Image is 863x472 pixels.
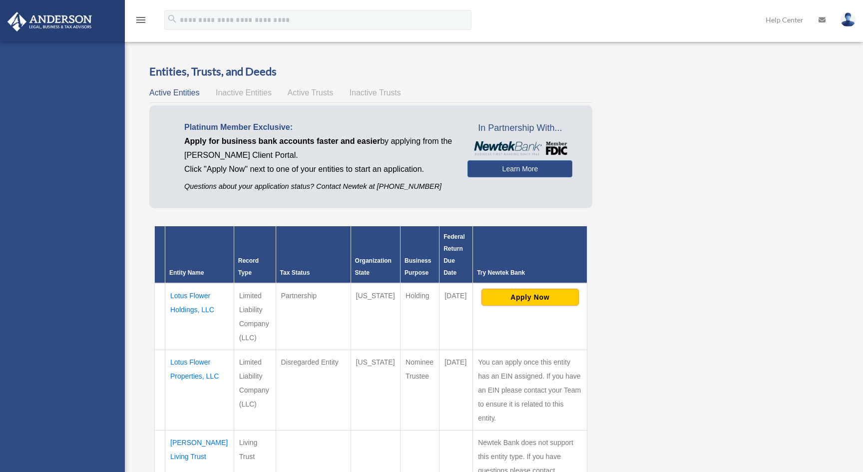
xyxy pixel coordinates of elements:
span: Active Trusts [288,88,334,97]
a: menu [135,17,147,26]
th: Entity Name [165,226,234,283]
td: Lotus Flower Holdings, LLC [165,283,234,350]
td: [US_STATE] [351,350,401,430]
div: Try Newtek Bank [477,267,583,279]
span: Inactive Trusts [350,88,401,97]
img: NewtekBankLogoSM.png [472,141,567,155]
th: Tax Status [276,226,351,283]
img: Anderson Advisors Platinum Portal [4,12,95,31]
td: Limited Liability Company (LLC) [234,350,276,430]
span: Inactive Entities [216,88,272,97]
th: Record Type [234,226,276,283]
button: Apply Now [481,289,579,306]
span: Apply for business bank accounts faster and easier [184,137,380,145]
i: menu [135,14,147,26]
span: In Partnership With... [467,120,572,136]
td: Limited Liability Company (LLC) [234,283,276,350]
td: [DATE] [439,350,473,430]
th: Organization State [351,226,401,283]
td: You can apply once this entity has an EIN assigned. If you have an EIN please contact your Team t... [473,350,587,430]
span: Active Entities [149,88,199,97]
td: [US_STATE] [351,283,401,350]
th: Business Purpose [401,226,439,283]
p: Platinum Member Exclusive: [184,120,452,134]
h3: Entities, Trusts, and Deeds [149,64,592,79]
td: [DATE] [439,283,473,350]
th: Federal Return Due Date [439,226,473,283]
a: Learn More [467,160,572,177]
img: User Pic [841,12,856,27]
i: search [167,13,178,24]
td: Disregarded Entity [276,350,351,430]
p: Click "Apply Now" next to one of your entities to start an application. [184,162,452,176]
p: by applying from the [PERSON_NAME] Client Portal. [184,134,452,162]
td: Holding [401,283,439,350]
p: Questions about your application status? Contact Newtek at [PHONE_NUMBER] [184,180,452,193]
td: Lotus Flower Properties, LLC [165,350,234,430]
td: Partnership [276,283,351,350]
td: Nominee Trustee [401,350,439,430]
